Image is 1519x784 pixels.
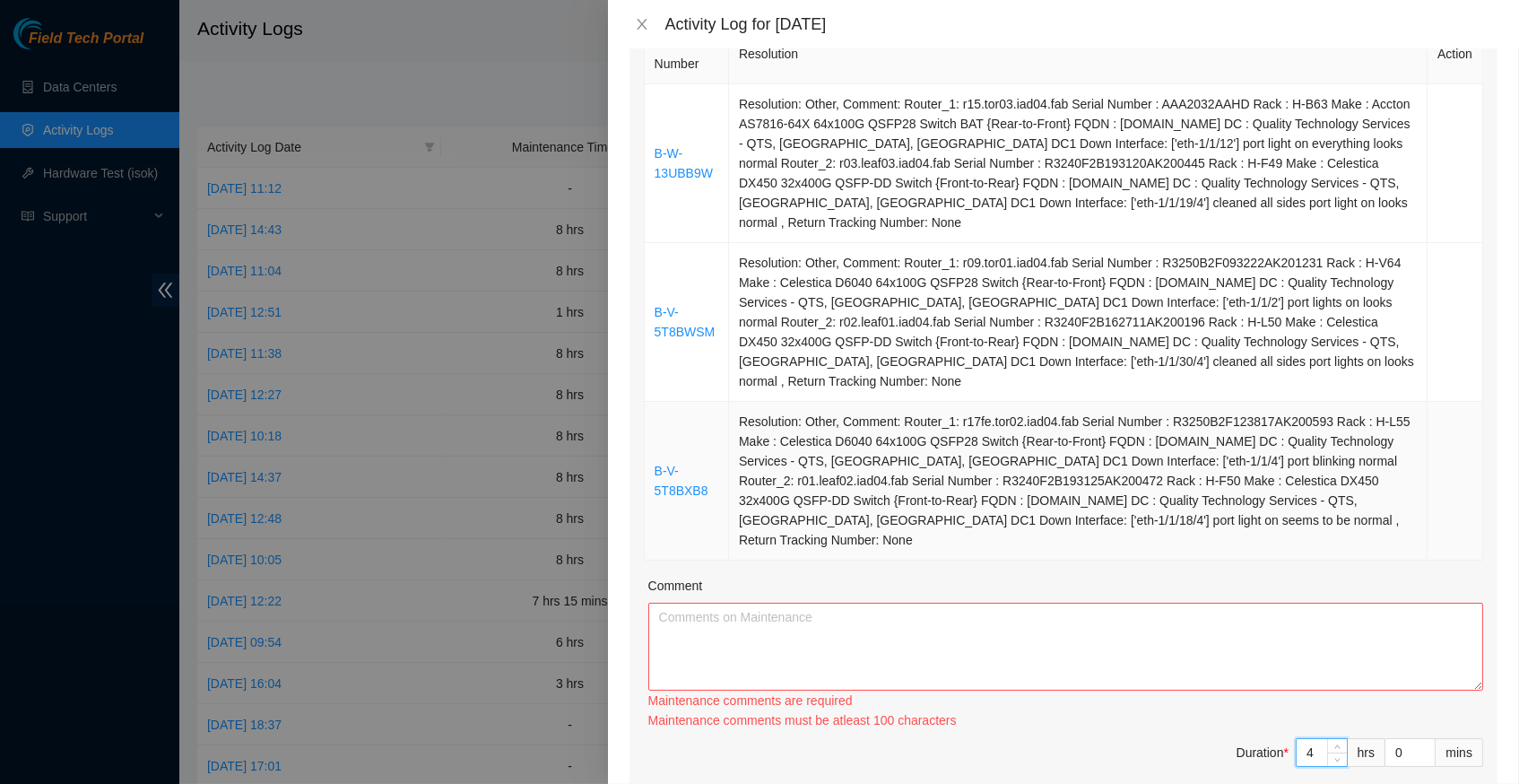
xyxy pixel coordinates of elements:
td: Resolution: Other, Comment: Router_1: r15.tor03.iad04.fab Serial Number : AAA2032AAHD Rack : H-B6... [729,84,1428,243]
span: Increase Value [1327,739,1347,753]
textarea: Comment [648,603,1483,691]
div: hrs [1348,738,1385,767]
a: B-V-5T8BWSM [655,305,716,339]
div: Maintenance comments are required [648,691,1483,710]
a: B-W-13UBB9W [655,146,713,180]
label: Comment [648,576,703,596]
span: Decrease Value [1327,753,1347,766]
div: Activity Log for [DATE] [665,14,1497,34]
td: Resolution: Other, Comment: Router_1: r17fe.tor02.iad04.fab Serial Number : R3250B2F123817AK20059... [729,402,1428,561]
td: Resolution: Other, Comment: Router_1: r09.tor01.iad04.fab Serial Number : R3250B2F093222AK201231 ... [729,243,1428,402]
span: close [635,17,649,31]
span: down [1332,754,1343,765]
th: Action [1428,24,1483,84]
a: B-V-5T8BXB8 [655,464,708,498]
div: Duration [1237,743,1289,762]
span: up [1332,742,1343,753]
div: mins [1436,738,1483,767]
button: Close [629,16,655,33]
div: Maintenance comments must be atleast 100 characters [648,710,1483,730]
th: Resolution [729,24,1428,84]
th: Ticket Number [645,24,729,84]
